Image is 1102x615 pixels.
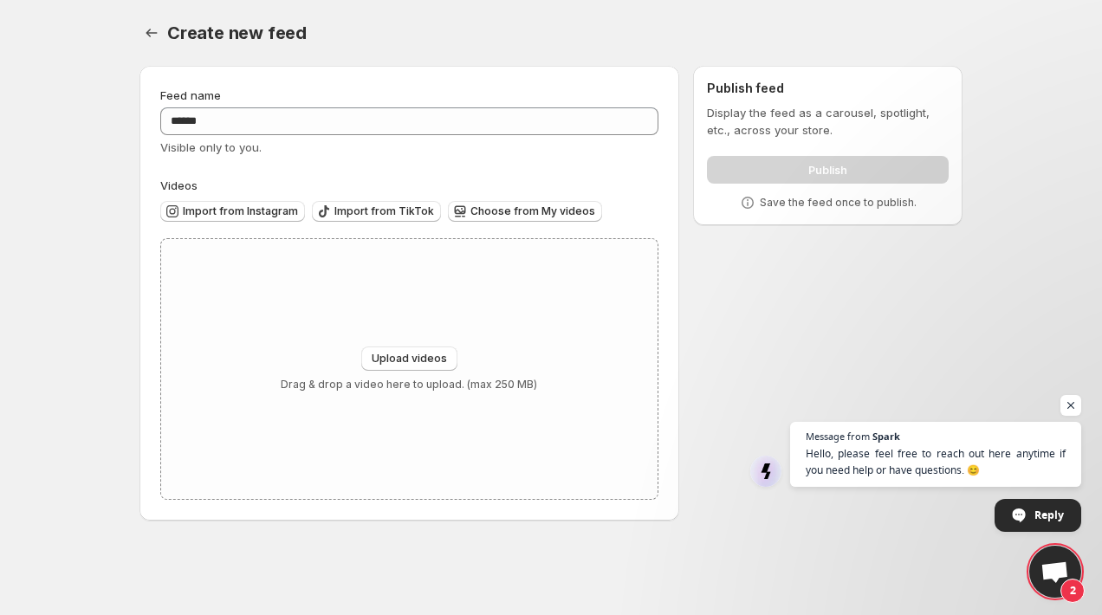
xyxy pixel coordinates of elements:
[160,88,221,102] span: Feed name
[760,196,917,210] p: Save the feed once to publish.
[160,201,305,222] button: Import from Instagram
[160,140,262,154] span: Visible only to you.
[139,21,164,45] button: Settings
[160,178,198,192] span: Videos
[470,204,595,218] span: Choose from My videos
[806,445,1066,478] span: Hello, please feel free to reach out here anytime if you need help or have questions. 😊
[183,204,298,218] span: Import from Instagram
[806,431,870,441] span: Message from
[707,104,949,139] p: Display the feed as a carousel, spotlight, etc., across your store.
[1060,579,1085,603] span: 2
[312,201,441,222] button: Import from TikTok
[1034,500,1064,530] span: Reply
[167,23,307,43] span: Create new feed
[361,346,457,371] button: Upload videos
[872,431,900,441] span: Spark
[1029,546,1081,598] div: Open chat
[707,80,949,97] h2: Publish feed
[372,352,447,366] span: Upload videos
[448,201,602,222] button: Choose from My videos
[281,378,537,392] p: Drag & drop a video here to upload. (max 250 MB)
[334,204,434,218] span: Import from TikTok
